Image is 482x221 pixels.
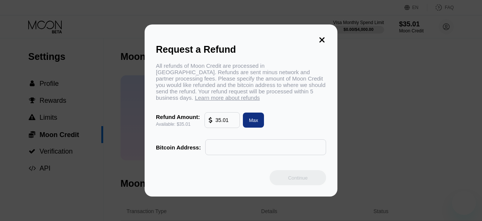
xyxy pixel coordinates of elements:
[156,44,326,55] div: Request a Refund
[452,191,476,215] iframe: Button to launch messaging window
[156,114,200,120] div: Refund Amount:
[156,144,201,151] div: Bitcoin Address:
[240,113,264,128] div: Max
[156,122,200,127] div: Available: $35.01
[195,94,260,101] span: Learn more about refunds
[249,117,258,123] div: Max
[156,62,326,101] div: All refunds of Moon Credit are processed in [GEOGRAPHIC_DATA]. Refunds are sent minus network and...
[215,113,236,128] input: 10.00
